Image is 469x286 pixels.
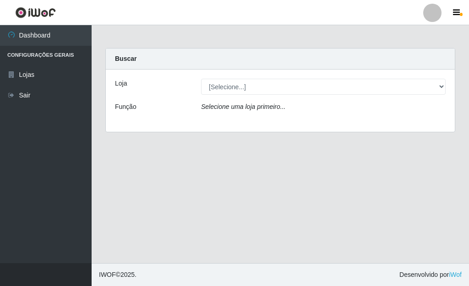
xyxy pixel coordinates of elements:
strong: Buscar [115,55,136,62]
span: © 2025 . [99,270,136,280]
span: IWOF [99,271,116,278]
label: Loja [115,79,127,88]
label: Função [115,102,136,112]
a: iWof [449,271,462,278]
span: Desenvolvido por [399,270,462,280]
i: Selecione uma loja primeiro... [201,103,285,110]
img: CoreUI Logo [15,7,56,18]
